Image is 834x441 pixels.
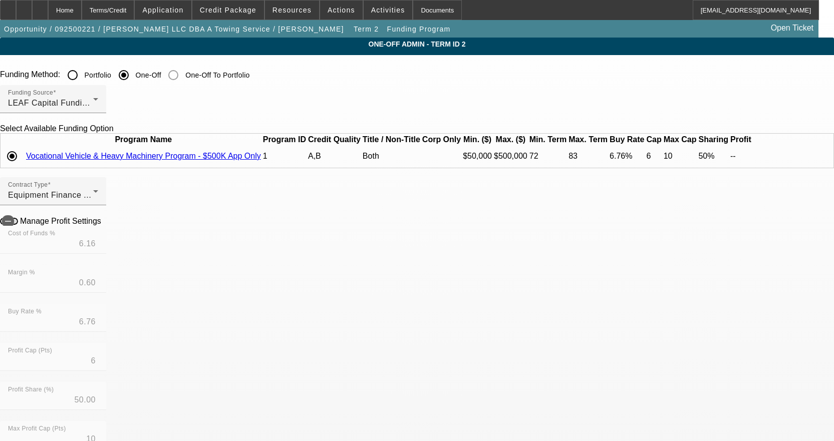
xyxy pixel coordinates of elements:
th: Credit Quality [308,135,361,145]
th: Program Name [26,135,261,145]
a: Vocational Vehicle & Heavy Machinery Program - $500K App Only [26,152,261,160]
td: 50% [698,146,729,167]
a: Open Ticket [767,20,817,37]
th: Max. ($) [493,135,528,145]
label: Manage Profit Settings [18,217,101,226]
mat-label: Funding Source [8,90,53,96]
label: One-Off [134,70,161,80]
button: Resources [265,1,319,20]
th: Max. Term [568,135,608,145]
td: A,B [308,146,361,167]
th: Min. Term [529,135,567,145]
button: Activities [364,1,413,20]
span: One-Off Admin - Term ID 2 [8,40,826,48]
td: 6.76% [609,146,645,167]
th: Corp Only [422,135,461,145]
mat-label: Contract Type [8,182,48,188]
label: Portfolio [83,70,112,80]
th: Profit [730,135,752,145]
th: Buy Rate [609,135,645,145]
button: Credit Package [192,1,264,20]
button: Funding Program [385,20,453,38]
th: Title / Non-Title [362,135,421,145]
th: Sharing [698,135,729,145]
mat-label: Cost of Funds % [8,230,55,237]
td: $500,000 [493,146,528,167]
span: Funding Program [387,25,451,33]
span: Actions [328,6,355,14]
span: Activities [371,6,405,14]
span: Resources [272,6,312,14]
td: $50,000 [462,146,492,167]
button: Application [135,1,191,20]
th: Max Cap [663,135,697,145]
td: 72 [529,146,567,167]
span: Opportunity / 092500221 / [PERSON_NAME] LLC DBA A Towing Service / [PERSON_NAME] [4,25,344,33]
td: Both [362,146,421,167]
mat-label: Profit Share (%) [8,386,54,393]
mat-label: Profit Cap (Pts) [8,347,52,354]
td: 6 [646,146,662,167]
span: Application [142,6,183,14]
span: Credit Package [200,6,256,14]
span: Term 2 [354,25,379,33]
th: Program ID [262,135,307,145]
td: 10 [663,146,697,167]
mat-label: Max Profit Cap (Pts) [8,425,66,432]
span: LEAF Capital Funding, LLC [8,99,112,107]
th: Cap [646,135,662,145]
td: 83 [568,146,608,167]
mat-label: Buy Rate % [8,308,42,315]
th: Min. ($) [462,135,492,145]
button: Actions [320,1,363,20]
td: -- [730,146,752,167]
mat-label: Margin % [8,269,35,276]
td: 1 [262,146,307,167]
button: Term 2 [350,20,382,38]
span: Equipment Finance Agreement [8,191,125,199]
